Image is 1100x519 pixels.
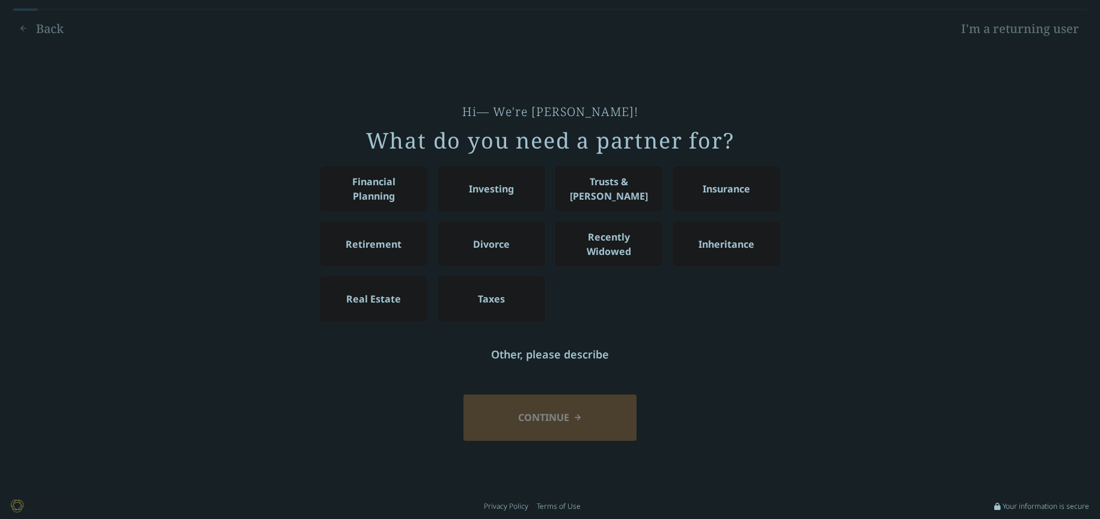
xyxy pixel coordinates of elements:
div: 0% complete [13,8,38,11]
div: Real Estate [346,292,401,306]
div: Insurance [703,182,750,196]
span: Your information is secure [1003,502,1089,511]
div: Divorce [473,237,510,251]
div: Financial Planning [331,174,417,203]
div: Taxes [478,292,505,306]
a: I'm a returning user [953,19,1087,38]
a: Privacy Policy [484,502,528,511]
div: Retirement [346,237,402,251]
img: Willow logo [11,500,70,512]
div: Inheritance [698,237,754,251]
div: Other, please describe [491,346,609,363]
div: What do you need a partner for? [366,129,735,153]
div: Trusts & [PERSON_NAME] [566,174,652,203]
div: Investing [469,182,514,196]
div: Recently Widowed [566,230,652,259]
a: Terms of Use [537,502,581,511]
div: Hi— We're [PERSON_NAME]! [462,103,638,120]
